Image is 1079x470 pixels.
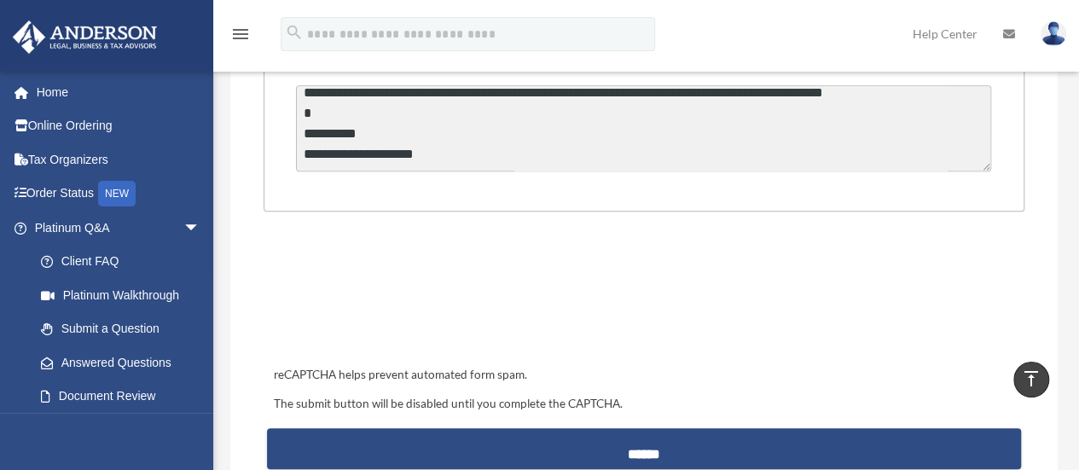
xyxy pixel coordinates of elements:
a: Submit a Question [24,312,218,346]
i: menu [230,24,251,44]
a: Document Review [24,380,226,414]
a: Client FAQ [24,245,226,279]
a: Home [12,75,226,109]
img: User Pic [1041,21,1066,46]
i: vertical_align_top [1021,368,1041,389]
a: Platinum Q&Aarrow_drop_down [12,211,226,245]
span: arrow_drop_down [183,211,218,246]
a: Platinum Walkthrough [24,278,226,312]
a: vertical_align_top [1013,362,1049,397]
div: reCAPTCHA helps prevent automated form spam. [267,365,1021,386]
a: Order StatusNEW [12,177,226,212]
a: menu [230,30,251,44]
a: Online Ordering [12,109,226,143]
iframe: reCAPTCHA [269,264,528,331]
a: Answered Questions [24,345,226,380]
img: Anderson Advisors Platinum Portal [8,20,162,54]
a: Tax Organizers [12,142,226,177]
i: search [285,23,304,42]
div: NEW [98,181,136,206]
div: The submit button will be disabled until you complete the CAPTCHA. [267,394,1021,415]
